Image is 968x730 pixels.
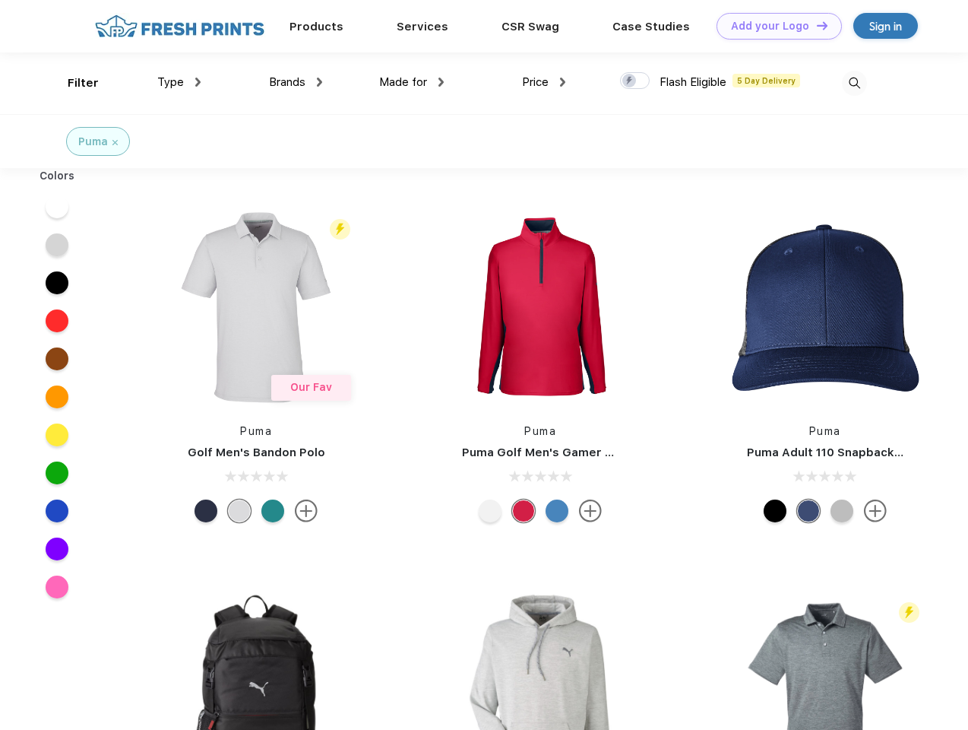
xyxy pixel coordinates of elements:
[522,75,549,89] span: Price
[228,500,251,522] div: High Rise
[439,206,641,408] img: func=resize&h=266
[869,17,902,35] div: Sign in
[261,500,284,522] div: Green Lagoon
[90,13,269,40] img: fo%20logo%202.webp
[764,500,786,522] div: Pma Blk Pma Blk
[78,134,108,150] div: Puma
[28,168,87,184] div: Colors
[501,20,559,33] a: CSR Swag
[579,500,602,522] img: more.svg
[732,74,800,87] span: 5 Day Delivery
[157,75,184,89] span: Type
[546,500,568,522] div: Bright Cobalt
[512,500,535,522] div: Ski Patrol
[330,219,350,240] img: flash_active_toggle.svg
[524,425,556,437] a: Puma
[397,20,448,33] a: Services
[479,500,501,522] div: Bright White
[240,425,272,437] a: Puma
[155,206,357,408] img: func=resize&h=266
[842,71,867,96] img: desktop_search.svg
[899,602,919,623] img: flash_active_toggle.svg
[269,75,305,89] span: Brands
[560,78,565,87] img: dropdown.png
[438,78,444,87] img: dropdown.png
[797,500,820,522] div: Peacoat Qut Shd
[830,500,853,522] div: Quarry with Brt Whit
[112,140,118,145] img: filter_cancel.svg
[295,500,318,522] img: more.svg
[290,381,332,393] span: Our Fav
[724,206,926,408] img: func=resize&h=266
[289,20,343,33] a: Products
[195,500,217,522] div: Navy Blazer
[731,20,809,33] div: Add your Logo
[660,75,726,89] span: Flash Eligible
[817,21,827,30] img: DT
[188,446,325,459] a: Golf Men's Bandon Polo
[379,75,427,89] span: Made for
[809,425,841,437] a: Puma
[462,446,702,459] a: Puma Golf Men's Gamer Golf Quarter-Zip
[864,500,887,522] img: more.svg
[68,75,99,92] div: Filter
[853,13,918,39] a: Sign in
[195,78,201,87] img: dropdown.png
[317,78,322,87] img: dropdown.png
